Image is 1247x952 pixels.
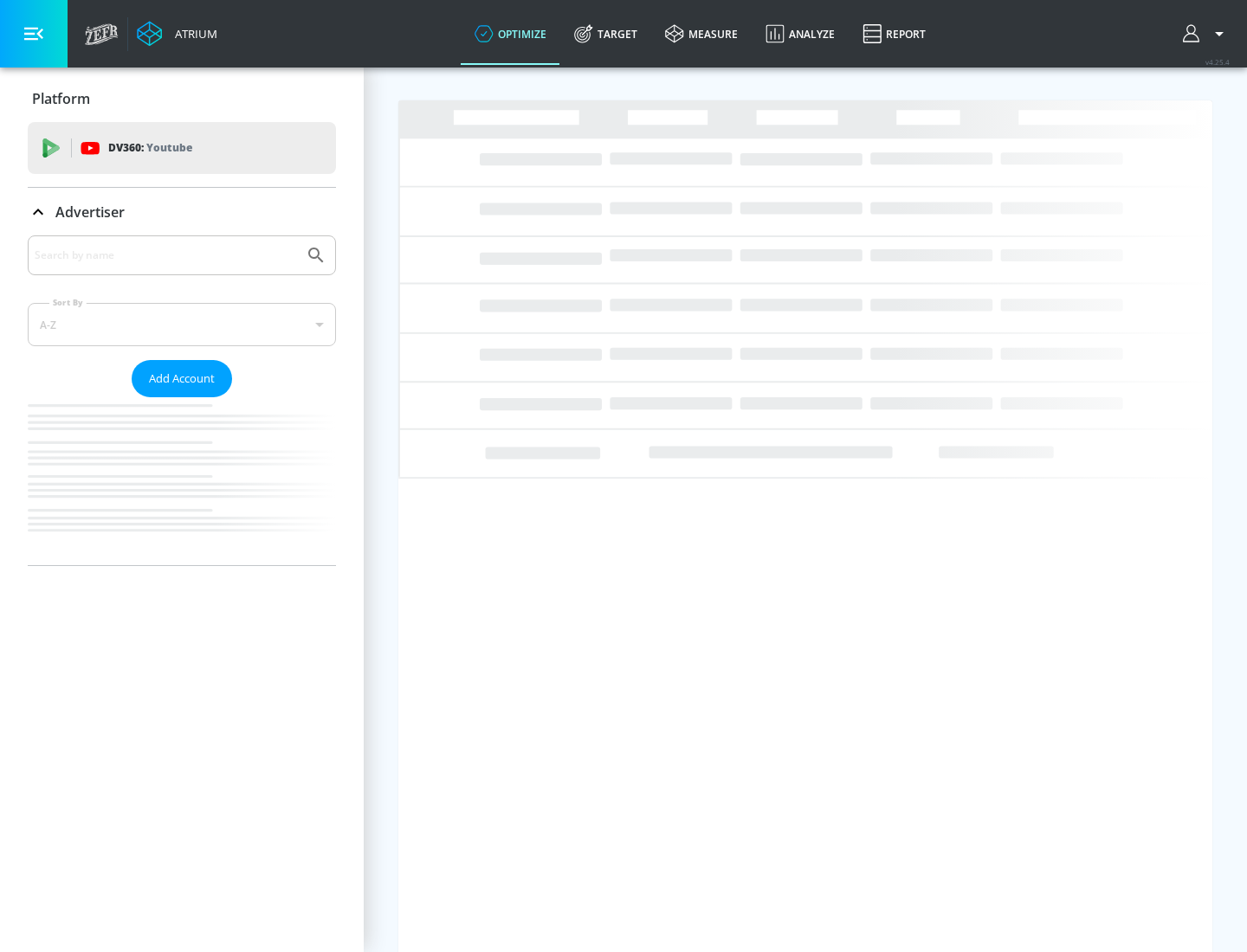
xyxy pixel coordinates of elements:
[28,122,336,174] div: DV360: Youtube
[149,369,215,389] span: Add Account
[28,74,336,123] div: Platform
[28,303,336,346] div: A-Z
[132,360,232,397] button: Add Account
[752,3,849,65] a: Analyze
[28,188,336,236] div: Advertiser
[560,3,651,65] a: Target
[137,21,217,47] a: Atrium
[461,3,560,65] a: optimize
[146,138,192,157] p: Youtube
[1205,57,1230,67] span: v 4.25.4
[108,138,192,158] p: DV360:
[849,3,940,65] a: Report
[651,3,752,65] a: measure
[32,89,90,108] p: Platform
[49,297,87,308] label: Sort By
[28,397,336,565] nav: list of Advertiser
[168,26,217,42] div: Atrium
[35,244,297,267] input: Search by name
[55,203,125,222] p: Advertiser
[28,235,336,565] div: Advertiser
